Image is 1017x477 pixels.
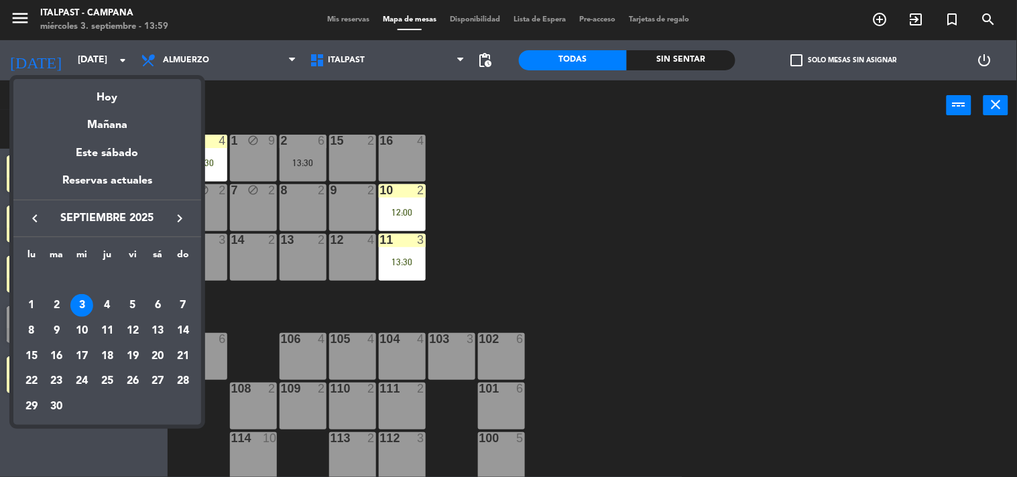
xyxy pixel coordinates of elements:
div: 9 [46,320,68,342]
th: jueves [95,247,120,268]
th: miércoles [69,247,95,268]
div: 3 [70,294,93,317]
div: Este sábado [13,135,201,172]
td: 8 de septiembre de 2025 [19,318,44,344]
i: keyboard_arrow_right [172,210,188,226]
div: Reservas actuales [13,172,201,200]
span: septiembre 2025 [47,210,168,227]
div: 20 [146,345,169,368]
td: 3 de septiembre de 2025 [69,293,95,318]
div: 1 [20,294,43,317]
div: 19 [121,345,144,368]
th: lunes [19,247,44,268]
td: 29 de septiembre de 2025 [19,394,44,419]
td: 1 de septiembre de 2025 [19,293,44,318]
div: 22 [20,370,43,393]
td: SEP. [19,268,196,293]
td: 22 de septiembre de 2025 [19,368,44,394]
td: 15 de septiembre de 2025 [19,344,44,369]
td: 13 de septiembre de 2025 [145,318,171,344]
div: 23 [46,370,68,393]
i: keyboard_arrow_left [27,210,43,226]
div: 7 [172,294,194,317]
td: 4 de septiembre de 2025 [95,293,120,318]
td: 10 de septiembre de 2025 [69,318,95,344]
td: 25 de septiembre de 2025 [95,368,120,394]
td: 30 de septiembre de 2025 [44,394,70,419]
th: viernes [120,247,145,268]
div: 17 [70,345,93,368]
td: 28 de septiembre de 2025 [170,368,196,394]
td: 7 de septiembre de 2025 [170,293,196,318]
td: 2 de septiembre de 2025 [44,293,70,318]
td: 11 de septiembre de 2025 [95,318,120,344]
div: 26 [121,370,144,393]
div: 30 [46,395,68,418]
td: 6 de septiembre de 2025 [145,293,171,318]
div: 5 [121,294,144,317]
div: 13 [146,320,169,342]
div: 6 [146,294,169,317]
div: 8 [20,320,43,342]
td: 27 de septiembre de 2025 [145,368,171,394]
div: 25 [96,370,119,393]
td: 26 de septiembre de 2025 [120,368,145,394]
td: 16 de septiembre de 2025 [44,344,70,369]
td: 19 de septiembre de 2025 [120,344,145,369]
td: 14 de septiembre de 2025 [170,318,196,344]
div: 11 [96,320,119,342]
td: 18 de septiembre de 2025 [95,344,120,369]
div: 4 [96,294,119,317]
div: 12 [121,320,144,342]
th: sábado [145,247,171,268]
div: 16 [46,345,68,368]
div: 27 [146,370,169,393]
div: Mañana [13,107,201,134]
div: 24 [70,370,93,393]
td: 24 de septiembre de 2025 [69,368,95,394]
div: Hoy [13,79,201,107]
th: domingo [170,247,196,268]
td: 12 de septiembre de 2025 [120,318,145,344]
button: keyboard_arrow_right [168,210,192,227]
button: keyboard_arrow_left [23,210,47,227]
td: 23 de septiembre de 2025 [44,368,70,394]
td: 9 de septiembre de 2025 [44,318,70,344]
div: 10 [70,320,93,342]
td: 20 de septiembre de 2025 [145,344,171,369]
div: 18 [96,345,119,368]
div: 15 [20,345,43,368]
div: 29 [20,395,43,418]
div: 21 [172,345,194,368]
td: 17 de septiembre de 2025 [69,344,95,369]
td: 5 de septiembre de 2025 [120,293,145,318]
td: 21 de septiembre de 2025 [170,344,196,369]
div: 2 [46,294,68,317]
div: 28 [172,370,194,393]
th: martes [44,247,70,268]
div: 14 [172,320,194,342]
